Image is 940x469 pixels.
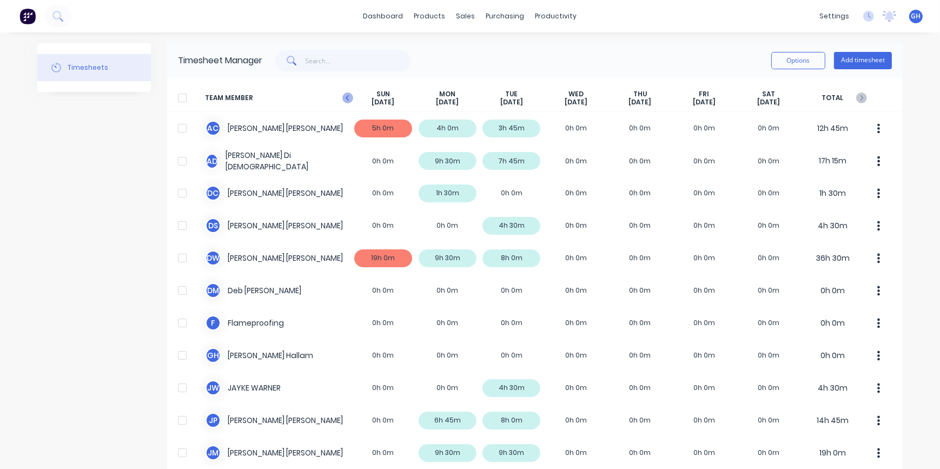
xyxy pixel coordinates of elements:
span: THU [633,90,647,98]
span: [DATE] [436,98,459,107]
span: [DATE] [500,98,523,107]
img: Factory [19,8,36,24]
span: [DATE] [565,98,587,107]
span: [DATE] [372,98,394,107]
button: Options [771,52,825,69]
span: TOTAL [800,90,865,107]
span: MON [439,90,455,98]
div: Timesheet Manager [178,54,262,67]
div: productivity [530,8,582,24]
span: TUE [505,90,518,98]
input: Search... [306,50,411,71]
div: settings [814,8,855,24]
span: [DATE] [693,98,716,107]
button: Add timesheet [834,52,892,69]
span: SUN [376,90,390,98]
button: Timesheets [37,54,151,81]
span: [DATE] [628,98,651,107]
div: purchasing [481,8,530,24]
span: FRI [699,90,710,98]
span: [DATE] [757,98,780,107]
div: Timesheets [68,63,108,72]
span: GH [911,11,921,21]
div: sales [451,8,481,24]
span: SAT [762,90,775,98]
span: WED [568,90,584,98]
div: products [409,8,451,24]
span: TEAM MEMBER [205,90,351,107]
a: dashboard [358,8,409,24]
